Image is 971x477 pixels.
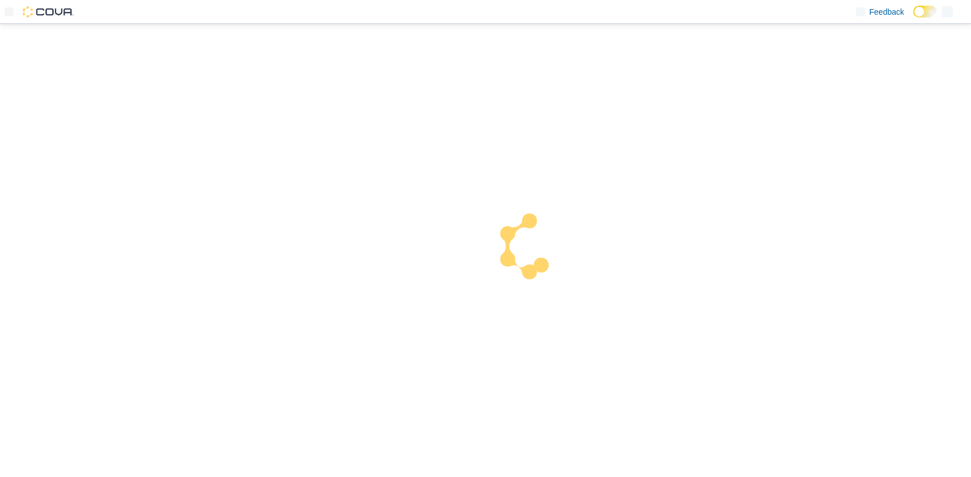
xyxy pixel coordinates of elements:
[870,6,904,18] span: Feedback
[23,6,74,18] img: Cova
[851,1,909,23] a: Feedback
[486,205,571,290] img: cova-loader
[913,6,937,18] input: Dark Mode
